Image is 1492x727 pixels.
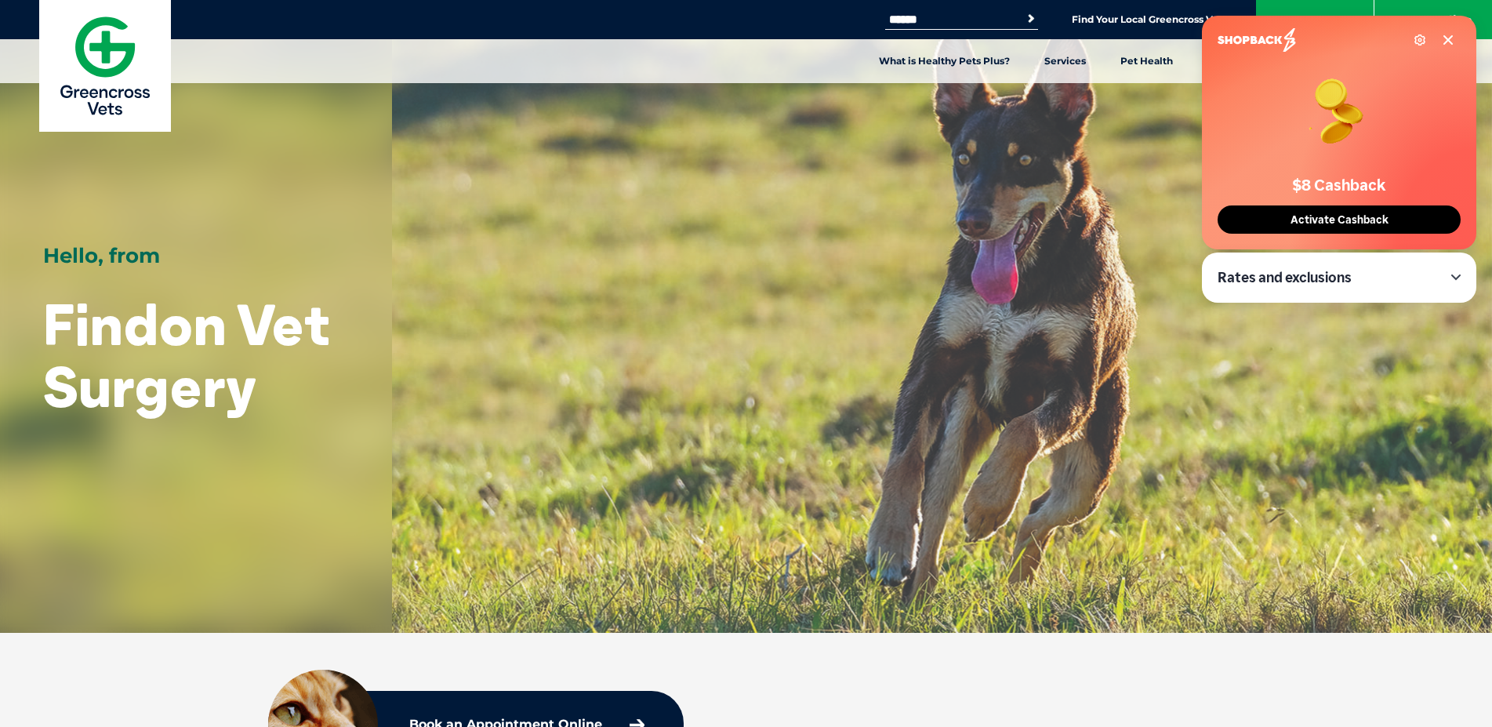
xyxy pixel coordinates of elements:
[43,243,160,268] span: Hello, from
[1027,39,1103,83] a: Services
[862,39,1027,83] a: What is Healthy Pets Plus?
[1072,13,1222,26] a: Find Your Local Greencross Vet
[1190,39,1282,83] a: Pet Articles
[1023,11,1039,27] button: Search
[43,293,349,417] h1: Findon Vet Surgery
[1103,39,1190,83] a: Pet Health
